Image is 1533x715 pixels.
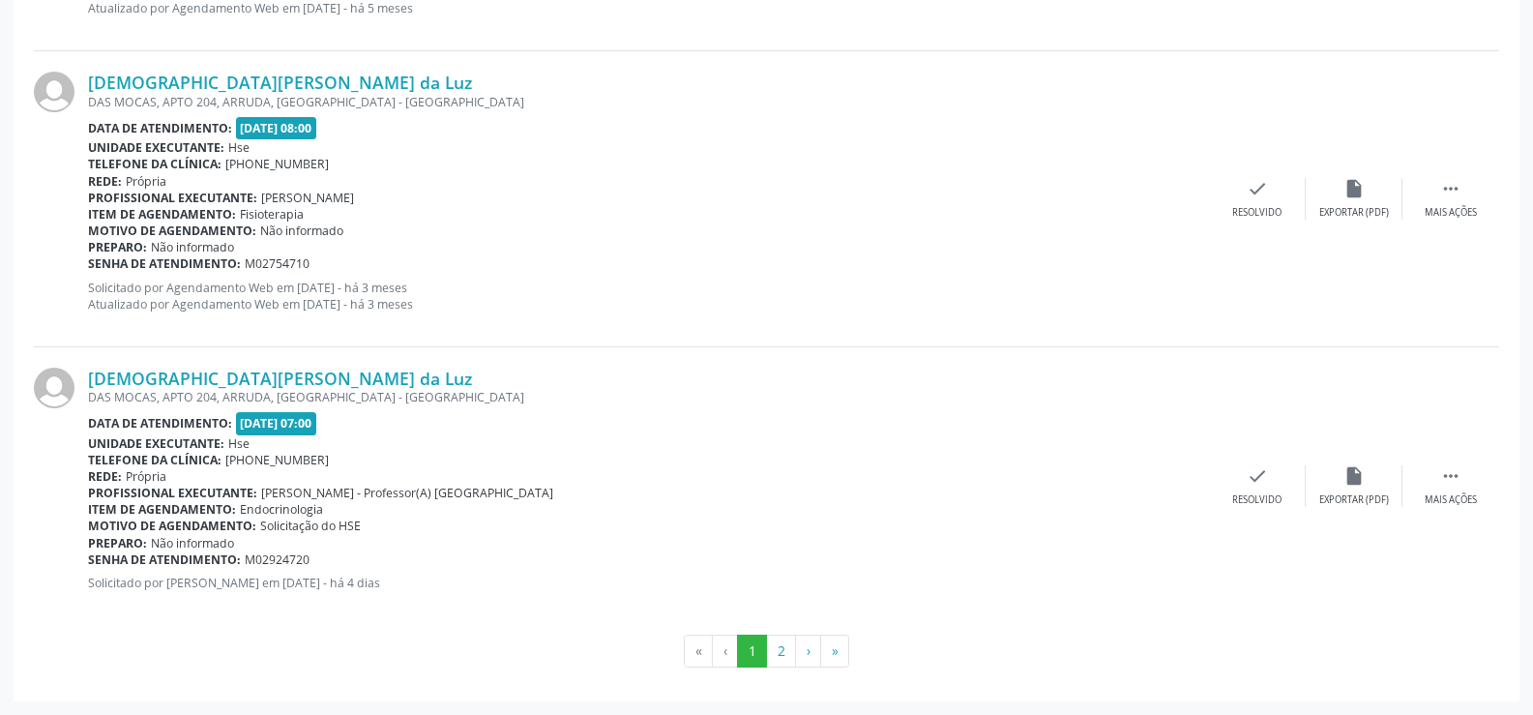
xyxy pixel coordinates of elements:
[88,223,256,239] b: Motivo de agendamento:
[228,435,250,452] span: Hse
[88,190,257,206] b: Profissional executante:
[245,551,310,568] span: M02924720
[151,535,234,551] span: Não informado
[88,389,1209,405] div: DAS MOCAS, APTO 204, ARRUDA, [GEOGRAPHIC_DATA] - [GEOGRAPHIC_DATA]
[1425,206,1477,220] div: Mais ações
[34,368,74,408] img: img
[1440,465,1461,487] i: 
[88,501,236,518] b: Item de agendamento:
[766,635,796,668] button: Go to page 2
[1247,178,1268,199] i: check
[126,468,166,485] span: Própria
[1425,493,1477,507] div: Mais ações
[151,239,234,255] span: Não informado
[88,120,232,136] b: Data de atendimento:
[228,139,250,156] span: Hse
[1247,465,1268,487] i: check
[737,635,767,668] button: Go to page 1
[88,435,224,452] b: Unidade executante:
[88,518,256,534] b: Motivo de agendamento:
[795,635,821,668] button: Go to next page
[225,156,329,172] span: [PHONE_NUMBER]
[261,485,553,501] span: [PERSON_NAME] - Professor(A) [GEOGRAPHIC_DATA]
[88,139,224,156] b: Unidade executante:
[88,72,472,93] a: [DEMOGRAPHIC_DATA][PERSON_NAME] da Luz
[225,452,329,468] span: [PHONE_NUMBER]
[236,412,317,434] span: [DATE] 07:00
[34,72,74,112] img: img
[240,206,304,223] span: Fisioterapia
[1232,206,1282,220] div: Resolvido
[88,206,236,223] b: Item de agendamento:
[88,368,472,389] a: [DEMOGRAPHIC_DATA][PERSON_NAME] da Luz
[88,551,241,568] b: Senha de atendimento:
[1343,465,1365,487] i: insert_drive_file
[260,223,343,239] span: Não informado
[245,255,310,272] span: M02754710
[236,117,317,139] span: [DATE] 08:00
[88,280,1209,313] p: Solicitado por Agendamento Web em [DATE] - há 3 meses Atualizado por Agendamento Web em [DATE] - ...
[1319,493,1389,507] div: Exportar (PDF)
[820,635,849,668] button: Go to last page
[88,255,241,272] b: Senha de atendimento:
[88,415,232,432] b: Data de atendimento:
[1440,178,1461,199] i: 
[1343,178,1365,199] i: insert_drive_file
[88,485,257,501] b: Profissional executante:
[88,535,147,551] b: Preparo:
[1319,206,1389,220] div: Exportar (PDF)
[260,518,361,534] span: Solicitação do HSE
[34,635,1499,668] ul: Pagination
[261,190,354,206] span: [PERSON_NAME]
[88,239,147,255] b: Preparo:
[88,156,221,172] b: Telefone da clínica:
[88,575,1209,591] p: Solicitado por [PERSON_NAME] em [DATE] - há 4 dias
[88,468,122,485] b: Rede:
[88,452,221,468] b: Telefone da clínica:
[1232,493,1282,507] div: Resolvido
[88,173,122,190] b: Rede:
[88,94,1209,110] div: DAS MOCAS, APTO 204, ARRUDA, [GEOGRAPHIC_DATA] - [GEOGRAPHIC_DATA]
[126,173,166,190] span: Própria
[240,501,323,518] span: Endocrinologia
